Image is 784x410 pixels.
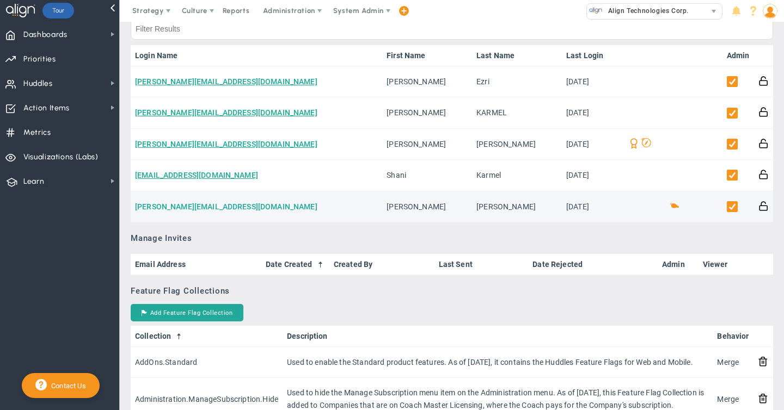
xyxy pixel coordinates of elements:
a: Collection [135,332,278,340]
span: Align Champion [626,138,639,151]
button: Add Feature Flag Collection [131,304,243,321]
span: Contact Us [47,382,86,390]
span: Decision Maker [639,138,651,151]
a: Behavior [717,332,749,340]
td: [DATE] [562,66,622,97]
a: [PERSON_NAME][EMAIL_ADDRESS][DOMAIN_NAME] [135,77,317,86]
span: Huddles [23,72,53,95]
td: [PERSON_NAME] [382,97,472,128]
td: [PERSON_NAME] [382,66,472,97]
input: Filter Results [131,18,773,40]
a: [EMAIL_ADDRESS][DOMAIN_NAME] [135,171,258,179]
a: [PERSON_NAME][EMAIL_ADDRESS][DOMAIN_NAME] [135,108,317,117]
span: System Admin [333,7,384,15]
span: Visualizations (Labs) [23,146,99,169]
td: [DATE] [562,191,622,222]
td: Merge [713,347,754,378]
a: Admin [727,51,750,60]
span: Dashboards [23,23,68,46]
a: [PERSON_NAME][EMAIL_ADDRESS][DOMAIN_NAME] [135,140,317,148]
td: AddOns.Standard [131,347,283,378]
img: 50249.Person.photo [763,4,777,18]
a: Date Rejected [532,260,653,269]
span: Priorities [23,48,56,71]
td: Ezri [472,66,562,97]
td: [PERSON_NAME] [472,129,562,160]
td: [DATE] [562,160,622,191]
a: Created By [334,260,430,269]
td: [PERSON_NAME] [382,191,472,222]
button: Reset Password [758,106,769,117]
a: Description [287,332,708,340]
h3: Feature Flag Collections [131,286,773,296]
td: Used to enable the Standard product features. As of [DATE], it contains the Huddles Feature Flags... [283,347,713,378]
td: [DATE] [562,129,622,160]
td: [PERSON_NAME] [472,191,562,222]
a: Date Created [266,260,325,269]
span: Strategy [132,7,164,15]
a: Login Name [135,51,378,60]
td: [PERSON_NAME] [382,129,472,160]
button: Remove Collection [758,356,768,367]
a: Last Login [566,51,617,60]
a: [PERSON_NAME][EMAIL_ADDRESS][DOMAIN_NAME] [135,202,317,211]
span: Align Technologies Corp. [603,4,689,18]
td: KARMEL [472,97,562,128]
td: Shani [382,160,472,191]
a: First Name [387,51,467,60]
h3: Manage Invites [131,233,773,243]
span: Administration [263,7,315,15]
span: select [706,4,722,19]
span: Action Items [23,97,70,120]
span: Culture [182,7,207,15]
a: Admin [662,260,694,269]
td: [DATE] [562,97,622,128]
a: Email Address [135,260,256,269]
img: 10991.Company.photo [589,4,603,17]
button: Reset Password [758,169,769,180]
td: Karmel [472,160,562,191]
span: Metrics [23,121,51,144]
a: Viewer [703,260,749,269]
button: Reset Password [758,75,769,86]
button: Reset Password [758,138,769,149]
a: Last Name [476,51,557,60]
span: Learn [23,170,44,193]
a: Last Sent [439,260,524,269]
button: Remove Collection [758,393,768,404]
button: Reset Password [758,200,769,212]
button: Coach [670,200,680,210]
